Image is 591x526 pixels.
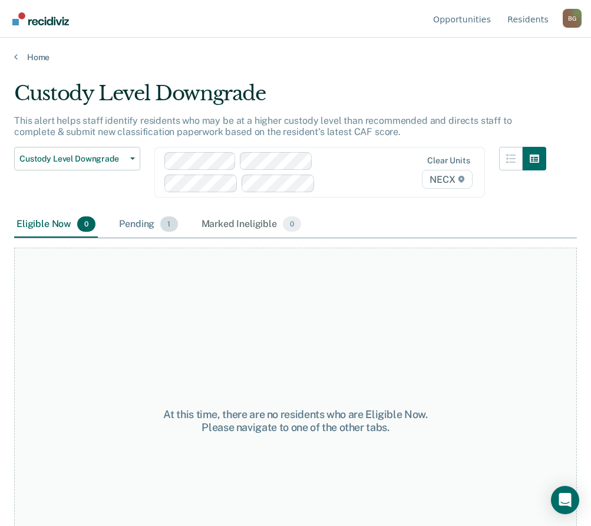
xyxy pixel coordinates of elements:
div: Clear units [427,156,470,166]
img: Recidiviz [12,12,69,25]
div: Marked Ineligible0 [199,212,304,238]
div: Custody Level Downgrade [14,81,546,115]
div: Pending1 [117,212,180,238]
span: NECX [422,170,472,189]
span: 1 [160,216,177,232]
div: B G [563,9,582,28]
button: Profile dropdown button [563,9,582,28]
p: This alert helps staff identify residents who may be at a higher custody level than recommended a... [14,115,511,137]
div: At this time, there are no residents who are Eligible Now. Please navigate to one of the other tabs. [155,408,436,433]
span: 0 [283,216,301,232]
span: Custody Level Downgrade [19,154,126,164]
a: Home [14,52,577,63]
span: 0 [77,216,95,232]
div: Eligible Now0 [14,212,98,238]
button: Custody Level Downgrade [14,147,140,170]
div: Open Intercom Messenger [551,486,579,514]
